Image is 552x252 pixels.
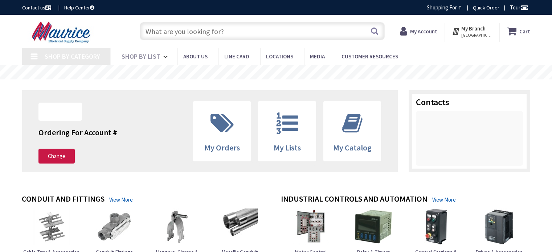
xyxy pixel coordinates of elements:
[64,4,94,11] a: Help Center
[458,4,461,11] strong: #
[204,142,240,153] span: My Orders
[310,53,325,60] span: Media
[45,52,100,61] span: Shop By Category
[452,25,492,38] div: My Branch [GEOGRAPHIC_DATA], [GEOGRAPHIC_DATA]
[293,208,329,245] img: Motor Control
[418,208,454,245] img: Control Stations & Control Panels
[222,208,258,245] img: Metallic Conduit
[122,52,160,61] span: Shop By List
[510,4,528,11] span: Tour
[109,196,133,203] a: View More
[410,28,437,35] strong: My Account
[342,53,398,60] span: Customer Resources
[432,196,456,203] a: View More
[355,208,392,245] img: Relay & Timers
[183,53,208,60] span: About us
[281,194,428,205] h4: Industrial Controls and Automation
[224,53,249,60] span: Line Card
[193,102,251,161] a: My Orders
[333,142,372,153] span: My Catalog
[481,208,517,245] img: Drives & Accessories
[274,142,301,153] span: My Lists
[22,194,105,205] h4: Conduit and Fittings
[159,208,195,245] img: Hangers, Clamps & Supports
[416,98,523,107] h3: Contacts
[461,32,492,38] span: [GEOGRAPHIC_DATA], [GEOGRAPHIC_DATA]
[324,102,381,161] a: My Catalog
[140,22,385,40] input: What are you looking for?
[473,4,499,11] a: Quick Order
[38,128,117,137] h4: Ordering For Account #
[258,102,316,161] a: My Lists
[519,25,530,38] strong: Cart
[22,4,53,11] a: Contact us
[461,25,486,32] strong: My Branch
[33,208,70,245] img: Cable Tray & Accessories
[427,4,457,11] span: Shopping For
[38,149,75,164] a: Change
[266,53,293,60] span: Locations
[22,21,102,44] img: Maurice Electrical Supply Company
[210,69,343,77] rs-layer: Free Same Day Pickup at 15 Locations
[96,208,132,245] img: Conduit Fittings
[400,25,437,38] a: My Account
[507,25,530,38] a: Cart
